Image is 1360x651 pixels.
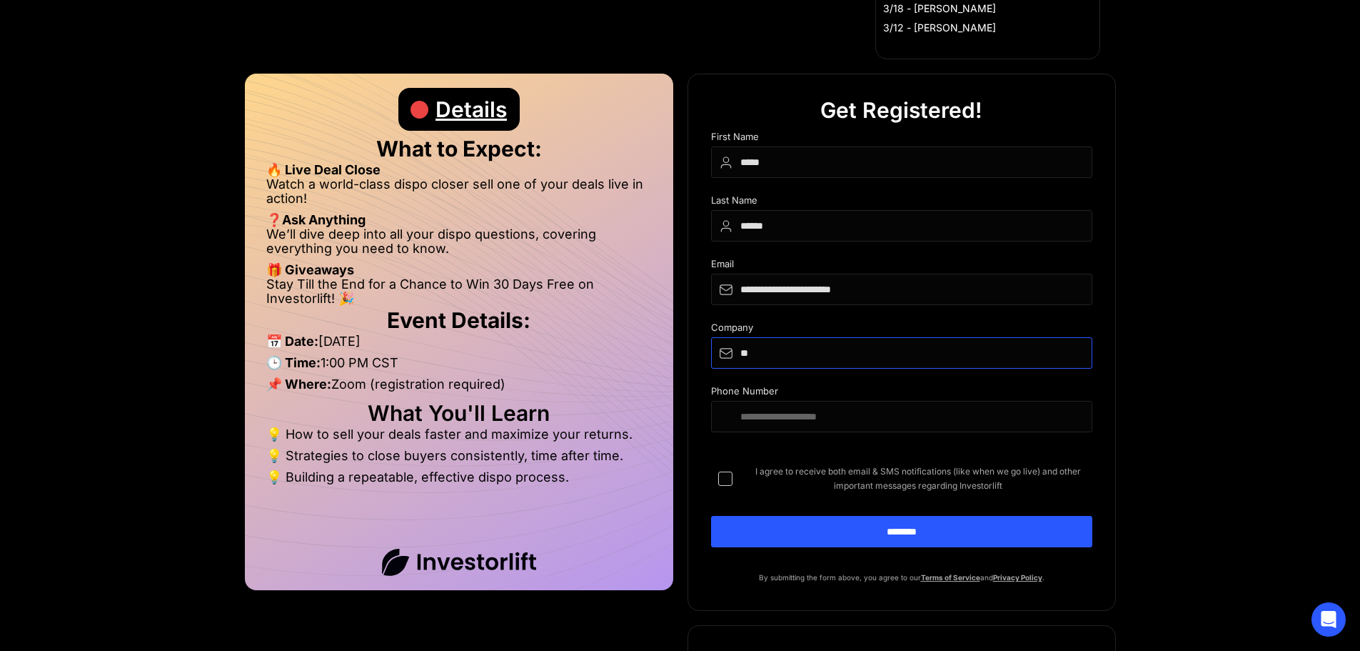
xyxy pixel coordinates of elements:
[266,162,381,177] strong: 🔥 Live Deal Close
[820,89,982,131] div: Get Registered!
[1311,602,1346,637] div: Open Intercom Messenger
[266,377,331,392] strong: 📌 Where:
[266,377,652,399] li: Zoom (registration required)
[266,177,652,213] li: Watch a world-class dispo closer sell one of your deals live in action!
[387,307,530,333] strong: Event Details:
[711,131,1092,146] div: First Name
[266,227,652,263] li: We’ll dive deep into all your dispo questions, covering everything you need to know.
[266,262,354,277] strong: 🎁 Giveaways
[266,449,652,470] li: 💡 Strategies to close buyers consistently, time after time.
[435,88,507,131] div: Details
[266,355,321,370] strong: 🕒 Time:
[266,212,366,227] strong: ❓Ask Anything
[711,322,1092,337] div: Company
[993,573,1042,582] a: Privacy Policy
[921,573,980,582] a: Terms of Service
[711,131,1092,570] form: DIspo Day Main Form
[711,195,1092,210] div: Last Name
[266,334,318,349] strong: 📅 Date:
[711,259,1092,274] div: Email
[266,427,652,449] li: 💡 How to sell your deals faster and maximize your returns.
[711,386,1092,401] div: Phone Number
[266,334,652,356] li: [DATE]
[266,277,652,306] li: Stay Till the End for a Chance to Win 30 Days Free on Investorlift! 🎉
[266,356,652,377] li: 1:00 PM CST
[744,464,1092,493] span: I agree to receive both email & SMS notifications (like when we go live) and other important mess...
[376,136,542,161] strong: What to Expect:
[266,470,652,484] li: 💡 Building a repeatable, effective dispo process.
[266,406,652,420] h2: What You'll Learn
[711,570,1092,585] p: By submitting the form above, you agree to our and .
